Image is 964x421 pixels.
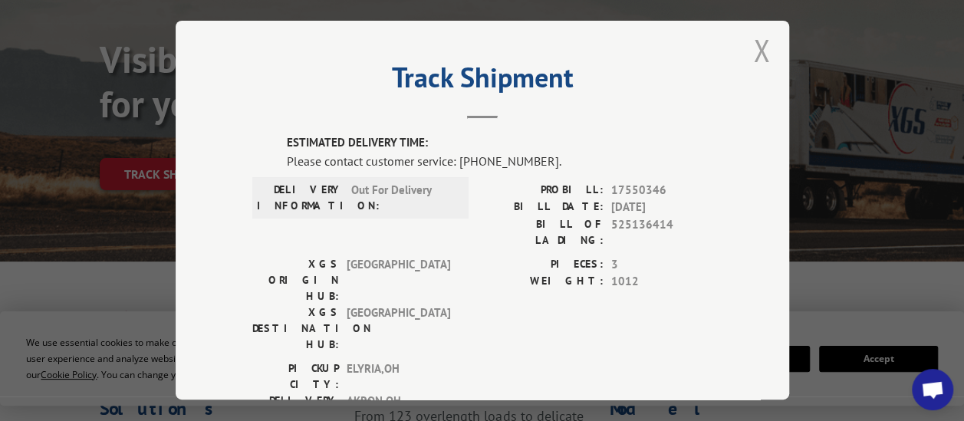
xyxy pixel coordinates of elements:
[252,304,339,353] label: XGS DESTINATION HUB:
[611,199,712,217] span: [DATE]
[257,182,344,214] label: DELIVERY INFORMATION:
[611,182,712,199] span: 17550346
[482,216,604,248] label: BILL OF LADING:
[753,30,770,71] button: Close modal
[287,152,712,170] div: Please contact customer service: [PHONE_NUMBER].
[482,274,604,291] label: WEIGHT:
[611,274,712,291] span: 1012
[252,360,339,393] label: PICKUP CITY:
[912,369,953,410] a: Open chat
[252,67,712,96] h2: Track Shipment
[287,135,712,153] label: ESTIMATED DELIVERY TIME:
[611,256,712,274] span: 3
[351,182,455,214] span: Out For Delivery
[347,360,450,393] span: ELYRIA , OH
[347,256,450,304] span: [GEOGRAPHIC_DATA]
[482,182,604,199] label: PROBILL:
[252,256,339,304] label: XGS ORIGIN HUB:
[482,199,604,217] label: BILL DATE:
[611,216,712,248] span: 525136414
[347,304,450,353] span: [GEOGRAPHIC_DATA]
[482,256,604,274] label: PIECES:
